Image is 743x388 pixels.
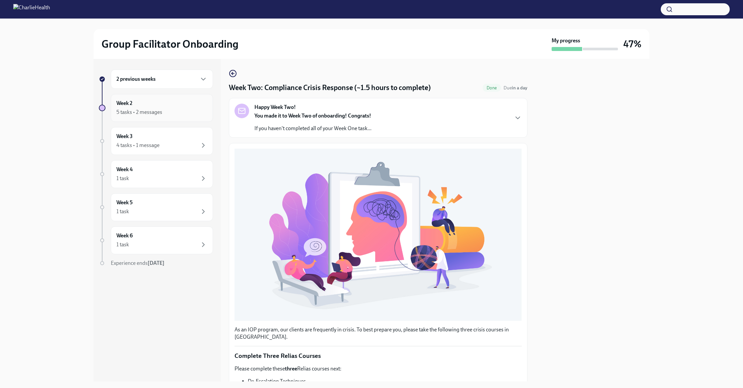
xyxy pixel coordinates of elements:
[13,4,50,15] img: CharlieHealth
[116,241,129,248] div: 1 task
[116,75,156,83] h6: 2 previous weeks
[116,133,133,140] h6: Week 3
[235,365,522,372] p: Please complete these Relias courses next:
[116,175,129,182] div: 1 task
[285,365,297,372] strong: three
[235,326,522,341] p: As an IOP program, our clients are frequently in crisis. To best prepare you, please take the fol...
[623,38,642,50] h3: 47%
[116,166,133,173] h6: Week 4
[99,94,213,122] a: Week 25 tasks • 2 messages
[116,100,132,107] h6: Week 2
[116,142,160,149] div: 4 tasks • 1 message
[254,113,371,119] strong: You made it to Week Two of onboarding! Congrats!
[111,70,213,89] div: 2 previous weeks
[99,127,213,155] a: Week 34 tasks • 1 message
[101,37,238,51] h2: Group Facilitator Onboarding
[235,352,522,360] p: Complete Three Relias Courses
[504,85,527,91] span: Due
[483,85,501,90] span: Done
[116,232,133,239] h6: Week 6
[235,149,522,321] button: Zoom image
[111,260,165,266] span: Experience ends
[99,226,213,254] a: Week 61 task
[99,193,213,221] a: Week 51 task
[116,208,129,215] div: 1 task
[99,160,213,188] a: Week 41 task
[229,83,431,93] h4: Week Two: Compliance Crisis Response (~1.5 hours to complete)
[248,378,522,385] li: De-Escalation Techniques
[552,37,580,44] strong: My progress
[254,125,371,132] p: If you haven't completed all of your Week One task...
[512,85,527,91] strong: in a day
[254,104,296,111] strong: Happy Week Two!
[116,109,162,116] div: 5 tasks • 2 messages
[116,199,133,206] h6: Week 5
[148,260,165,266] strong: [DATE]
